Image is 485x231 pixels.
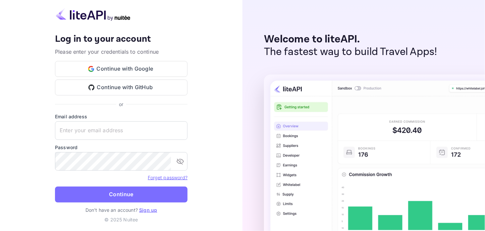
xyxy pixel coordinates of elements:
button: Continue with GitHub [55,80,188,95]
a: Sign up [139,207,157,213]
h4: Log in to your account [55,33,188,45]
input: Enter your email address [55,121,188,140]
label: Password [55,144,188,151]
p: Please enter your credentials to continue [55,48,188,56]
button: Continue [55,187,188,202]
label: Email address [55,113,188,120]
button: toggle password visibility [174,155,187,168]
p: or [119,101,123,108]
button: Continue with Google [55,61,188,77]
p: Welcome to liteAPI. [264,33,437,46]
p: The fastest way to build Travel Apps! [264,46,437,58]
p: © 2025 Nuitee [55,216,188,223]
a: Forget password? [148,175,188,180]
img: liteapi [55,8,131,21]
p: Don't have an account? [55,206,188,213]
